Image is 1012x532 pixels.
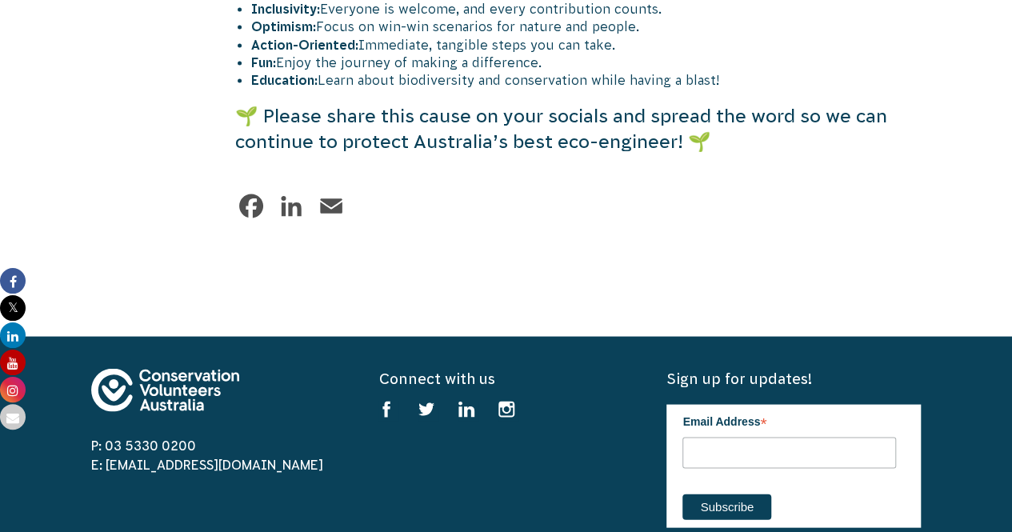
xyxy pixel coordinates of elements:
li: Immediate, tangible steps you can take. [251,36,922,54]
h5: Connect with us [378,368,633,388]
a: Email [315,190,347,222]
a: LinkedIn [275,190,307,222]
h5: Sign up for updates! [666,368,921,388]
li: Enjoy the journey of making a difference. [251,54,922,71]
h4: 🌱 Please share this cause on your socials and spread the word so we can continue to protect Austr... [235,102,922,154]
li: Learn about biodiversity and conservation while having a blast! [251,71,922,89]
strong: Optimism: [251,19,316,34]
img: logo-footer.svg [91,368,239,411]
strong: Action-Oriented: [251,38,358,52]
strong: Education: [251,73,318,87]
a: Facebook [235,190,267,222]
strong: Inclusivity: [251,2,320,16]
label: Email Address [682,404,896,434]
input: Subscribe [682,494,771,519]
strong: Fun: [251,55,276,70]
li: Focus on win-win scenarios for nature and people. [251,18,922,35]
a: E: [EMAIL_ADDRESS][DOMAIN_NAME] [91,457,323,471]
a: P: 03 5330 0200 [91,438,196,452]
